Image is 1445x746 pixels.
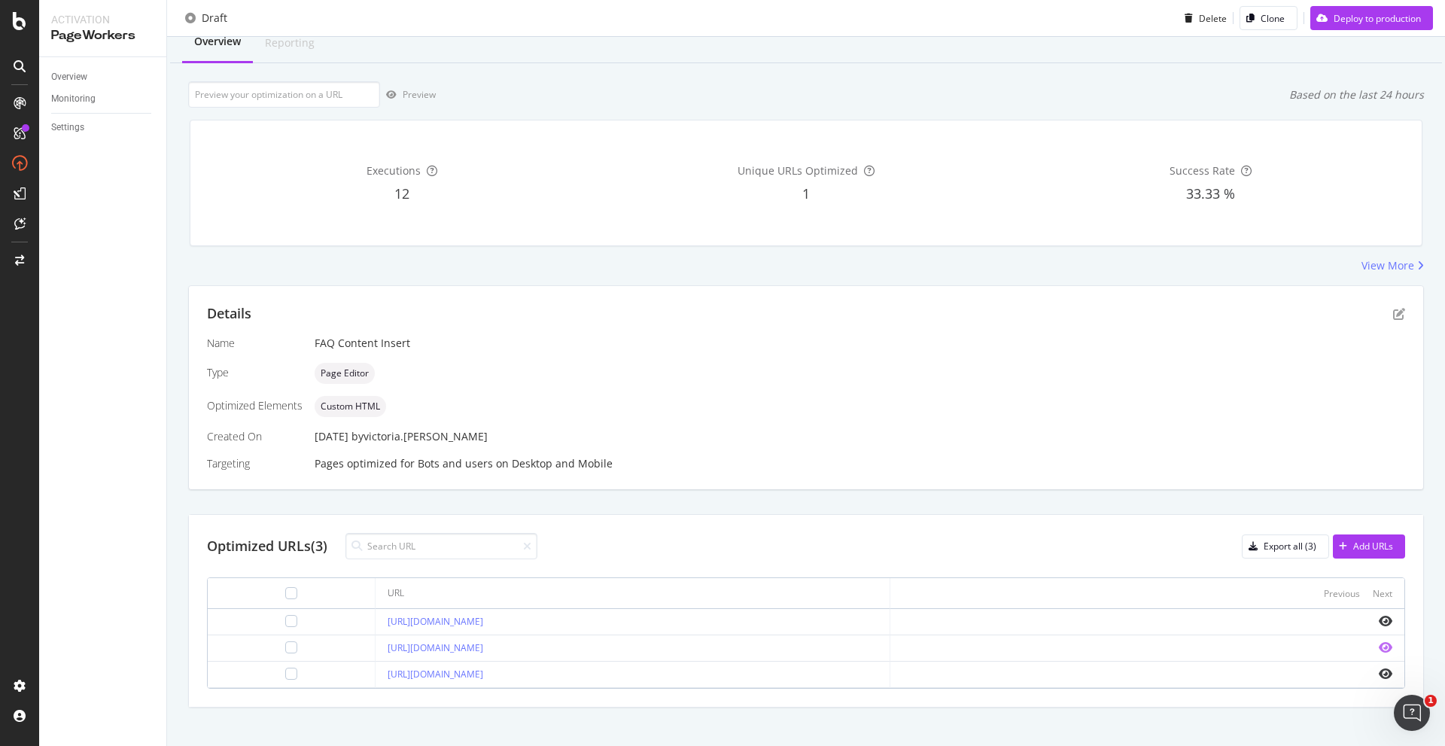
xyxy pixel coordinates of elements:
a: [URL][DOMAIN_NAME] [388,668,483,681]
div: Type [207,365,303,380]
div: Clone [1261,11,1285,24]
div: Desktop and Mobile [512,456,613,471]
div: Reporting [265,35,315,50]
span: 33.33 % [1186,184,1235,202]
div: Deploy to production [1334,11,1421,24]
div: Next [1373,587,1392,600]
div: FAQ Content Insert [315,336,1405,351]
button: Export all (3) [1242,534,1329,559]
div: Details [207,304,251,324]
span: 12 [394,184,409,202]
div: neutral label [315,396,386,417]
div: Export all (3) [1264,540,1316,553]
div: Preview [403,88,436,101]
span: Executions [367,163,421,178]
div: Settings [51,120,84,135]
div: URL [388,586,404,600]
div: Add URLs [1353,540,1393,553]
iframe: Intercom live chat [1394,695,1430,731]
div: Previous [1324,587,1360,600]
i: eye [1379,641,1392,653]
a: Settings [51,120,156,135]
div: Delete [1199,11,1227,24]
span: Page Editor [321,369,369,378]
div: View More [1361,258,1414,273]
a: Monitoring [51,91,156,107]
button: Clone [1240,6,1297,30]
button: Deploy to production [1310,6,1433,30]
a: Overview [51,69,156,85]
div: Name [207,336,303,351]
div: PageWorkers [51,27,154,44]
button: Delete [1179,6,1227,30]
i: eye [1379,615,1392,627]
i: eye [1379,668,1392,680]
span: Custom HTML [321,402,380,411]
button: Add URLs [1333,534,1405,559]
span: Success Rate [1170,163,1235,178]
div: Optimized URLs (3) [207,537,327,556]
div: Monitoring [51,91,96,107]
div: [DATE] [315,429,1405,444]
button: Previous [1324,584,1360,602]
div: Targeting [207,456,303,471]
span: 1 [802,184,810,202]
div: Based on the last 24 hours [1289,87,1424,102]
div: Optimized Elements [207,398,303,413]
div: Bots and users [418,456,493,471]
div: neutral label [315,363,375,384]
div: Draft [202,11,227,26]
input: Search URL [345,533,537,559]
span: 1 [1425,695,1437,707]
span: Unique URLs Optimized [738,163,858,178]
input: Preview your optimization on a URL [188,81,380,108]
div: Pages optimized for on [315,456,1405,471]
a: View More [1361,258,1424,273]
a: [URL][DOMAIN_NAME] [388,615,483,628]
div: pen-to-square [1393,308,1405,320]
div: Created On [207,429,303,444]
div: Activation [51,12,154,27]
div: by victoria.[PERSON_NAME] [351,429,488,444]
button: Preview [380,83,436,107]
button: Next [1373,584,1392,602]
div: Overview [51,69,87,85]
a: [URL][DOMAIN_NAME] [388,641,483,654]
div: Overview [194,34,241,49]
